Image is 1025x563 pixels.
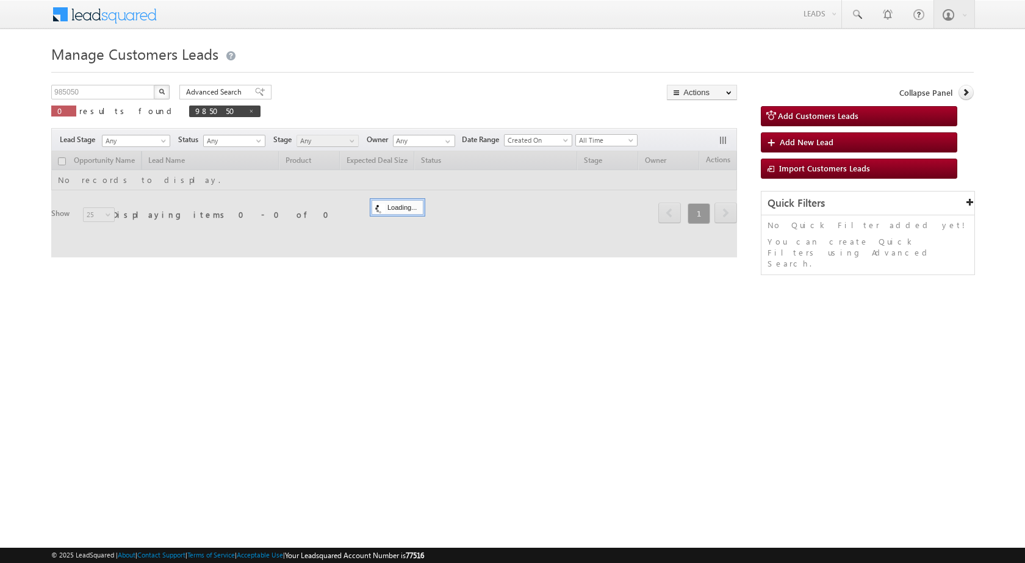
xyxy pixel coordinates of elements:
[60,134,100,145] span: Lead Stage
[159,88,165,95] img: Search
[273,134,297,145] span: Stage
[406,551,424,560] span: 77516
[203,135,265,147] a: Any
[285,551,424,560] span: Your Leadsquared Account Number is
[899,87,952,98] span: Collapse Panel
[505,135,568,146] span: Created On
[372,200,423,215] div: Loading...
[79,106,176,116] span: results found
[778,110,858,121] span: Add Customers Leads
[195,106,242,116] span: 985050
[297,135,355,146] span: Any
[51,44,218,63] span: Manage Customers Leads
[297,135,359,147] a: Any
[186,87,245,98] span: Advanced Search
[367,134,393,145] span: Owner
[462,134,504,145] span: Date Range
[439,135,454,148] a: Show All Items
[103,135,166,146] span: Any
[204,135,262,146] span: Any
[102,135,170,147] a: Any
[667,85,737,100] button: Actions
[575,134,638,146] a: All Time
[768,236,968,269] p: You can create Quick Filters using Advanced Search.
[118,551,135,559] a: About
[761,192,974,215] div: Quick Filters
[576,135,634,146] span: All Time
[187,551,235,559] a: Terms of Service
[178,134,203,145] span: Status
[237,551,283,559] a: Acceptable Use
[137,551,185,559] a: Contact Support
[780,137,833,147] span: Add New Lead
[504,134,572,146] a: Created On
[51,550,424,561] span: © 2025 LeadSquared | | | | |
[57,106,70,116] span: 0
[779,163,870,173] span: Import Customers Leads
[768,220,968,231] p: No Quick Filter added yet!
[393,135,455,147] input: Type to Search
